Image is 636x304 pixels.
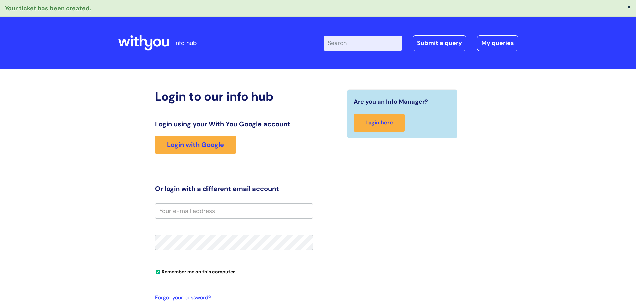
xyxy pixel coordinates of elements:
[354,114,405,132] a: Login here
[156,270,160,274] input: Remember me on this computer
[354,96,428,107] span: Are you an Info Manager?
[174,38,197,48] p: info hub
[477,35,518,51] a: My queries
[155,293,310,303] a: Forgot your password?
[413,35,466,51] a: Submit a query
[155,203,313,219] input: Your e-mail address
[155,89,313,104] h2: Login to our info hub
[324,36,402,50] input: Search
[155,136,236,154] a: Login with Google
[155,185,313,193] h3: Or login with a different email account
[155,120,313,128] h3: Login using your With You Google account
[155,267,235,275] label: Remember me on this computer
[627,4,631,10] button: ×
[155,266,313,277] div: You can uncheck this option if you're logging in from a shared device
